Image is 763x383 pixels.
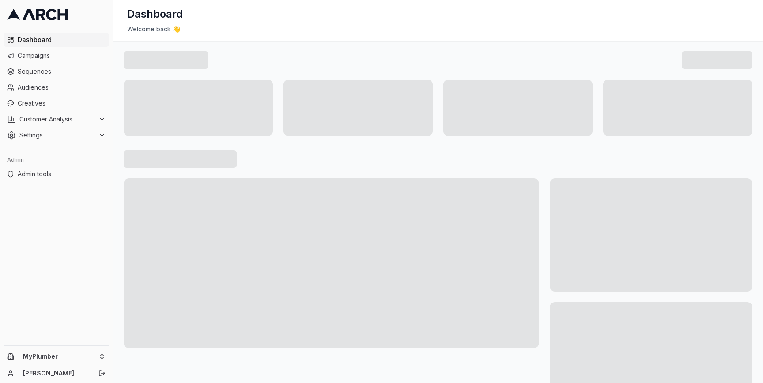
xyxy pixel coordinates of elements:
div: Welcome back 👋 [127,25,749,34]
span: Campaigns [18,51,106,60]
span: Creatives [18,99,106,108]
button: Log out [96,367,108,379]
a: Dashboard [4,33,109,47]
h1: Dashboard [127,7,183,21]
span: Admin tools [18,170,106,178]
span: Sequences [18,67,106,76]
a: [PERSON_NAME] [23,369,89,378]
button: MyPlumber [4,349,109,364]
div: Admin [4,153,109,167]
a: Campaigns [4,49,109,63]
span: MyPlumber [23,353,95,360]
a: Creatives [4,96,109,110]
span: Dashboard [18,35,106,44]
span: Customer Analysis [19,115,95,124]
span: Settings [19,131,95,140]
span: Audiences [18,83,106,92]
button: Settings [4,128,109,142]
a: Admin tools [4,167,109,181]
a: Audiences [4,80,109,95]
button: Customer Analysis [4,112,109,126]
a: Sequences [4,64,109,79]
